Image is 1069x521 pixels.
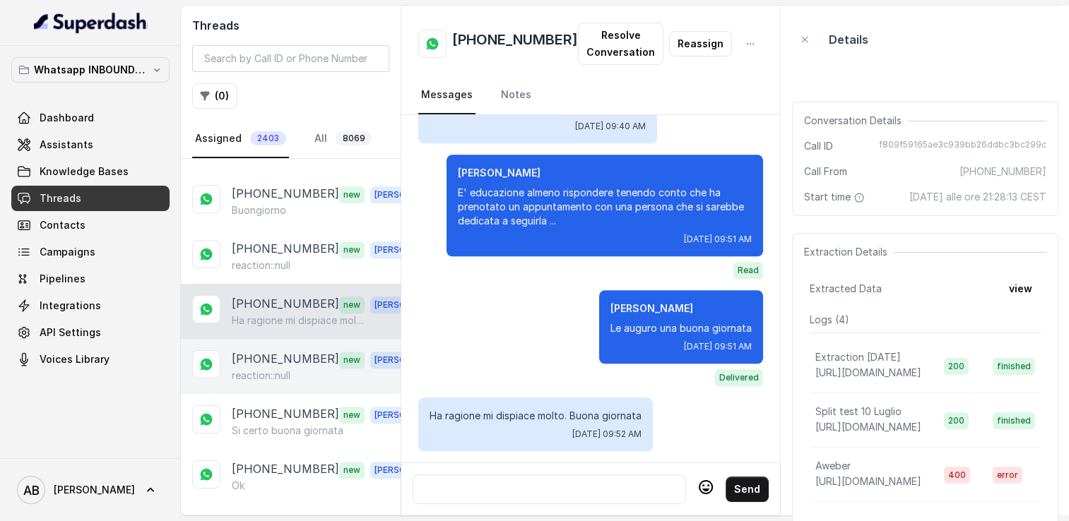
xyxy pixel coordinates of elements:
span: 2403 [250,131,286,145]
span: 400 [944,467,970,484]
p: reaction::null [232,369,290,383]
h2: [PHONE_NUMBER] [452,30,578,58]
button: Resolve Conversation [578,23,663,65]
p: Si certo buona giornata [232,424,343,438]
span: new [339,186,365,203]
span: [PERSON_NAME] [370,241,449,258]
span: [DATE] 09:40 AM [575,121,646,132]
p: [PHONE_NUMBER] [232,295,339,313]
a: [PERSON_NAME] [11,470,170,510]
a: Threads [11,186,170,211]
p: Aweber [815,459,851,473]
span: [PERSON_NAME] [370,186,449,203]
p: E' educazione almeno rispondere tenendo conto che ha prenotato un appuntamento con una persona ch... [458,186,752,228]
span: [DATE] 09:51 AM [684,341,752,352]
span: new [339,407,365,424]
span: 200 [944,412,969,429]
a: API Settings [11,320,170,345]
span: Dashboard [40,111,94,125]
span: 200 [944,358,969,375]
p: [PERSON_NAME] [610,301,752,316]
a: Assigned2403 [192,120,289,158]
span: new [339,297,365,313]
p: Whatsapp INBOUND Workspace [34,61,147,78]
span: Integrations [40,299,101,313]
button: Reassign [669,31,732,56]
span: Contacts [40,218,85,232]
span: Delivered [715,369,763,386]
span: [DATE] 09:52 AM [572,429,642,440]
span: Conversation Details [804,114,907,128]
span: Start time [804,190,868,204]
a: Dashboard [11,105,170,131]
span: finished [993,358,1035,375]
span: [URL][DOMAIN_NAME] [815,366,921,378]
a: Campaigns [11,239,170,265]
img: light.svg [34,11,148,34]
button: Whatsapp INBOUND Workspace [11,57,170,83]
h2: Threads [192,17,389,34]
text: AB [23,483,40,498]
a: Messages [418,76,476,114]
span: Call From [804,164,847,179]
a: Contacts [11,212,170,238]
span: [PERSON_NAME] [370,407,449,424]
span: new [339,241,365,258]
a: Assistants [11,132,170,157]
p: [PHONE_NUMBER] [232,460,339,479]
p: Ok [232,479,244,493]
nav: Tabs [192,120,389,158]
span: Threads [40,191,81,205]
span: Campaigns [40,245,95,259]
a: Integrations [11,293,170,318]
span: [PERSON_NAME] [370,297,449,313]
p: Extraction [DATE] [815,350,901,364]
span: [DATE] 09:51 AM [684,234,752,245]
input: Search by Call ID or Phone Number [192,45,389,72]
p: Details [829,31,868,48]
p: Ha ragione mi dispiace molto. Buona giornata [232,313,367,328]
p: Ha ragione mi dispiace molto. Buona giornata [430,409,642,423]
a: Notes [498,76,534,114]
span: new [339,352,365,369]
span: Extracted Data [810,282,882,296]
span: Voices Library [40,352,110,366]
span: new [339,462,365,479]
span: Call ID [804,139,833,153]
span: Assistants [40,138,93,152]
a: Voices Library [11,347,170,372]
span: f809f59165ae3c939bb26ddbc3bc299c [879,139,1046,153]
span: API Settings [40,325,101,340]
span: [URL][DOMAIN_NAME] [815,421,921,433]
span: Knowledge Bases [40,164,129,179]
p: reaction::null [232,258,290,273]
p: Le auguro una buona giornata [610,321,752,335]
a: All8069 [312,120,375,158]
button: Send [726,477,769,502]
span: finished [993,412,1035,429]
span: [PHONE_NUMBER] [959,164,1046,179]
span: [DATE] alle ore 21:28:13 CEST [909,190,1046,204]
span: [URL][DOMAIN_NAME] [815,475,921,487]
button: view [1000,276,1041,301]
span: error [993,467,1022,484]
p: Logs ( 4 ) [810,313,1041,327]
p: [PHONE_NUMBER] [232,185,339,203]
span: Pipelines [40,272,85,286]
nav: Tabs [418,76,763,114]
p: Split test 10 Luglio [815,405,902,419]
p: Buongiorno [232,203,286,217]
span: [PERSON_NAME] [54,483,135,497]
a: Knowledge Bases [11,159,170,184]
span: Read [733,262,763,279]
p: [PERSON_NAME] [458,166,752,180]
span: [PERSON_NAME] [370,352,449,369]
p: [PHONE_NUMBER] [232,405,339,424]
span: 8069 [336,131,372,145]
p: [PHONE_NUMBER] [232,240,339,258]
a: Pipelines [11,266,170,292]
p: [PHONE_NUMBER] [232,350,339,369]
span: Extraction Details [804,245,893,259]
button: (0) [192,83,237,109]
span: [PERSON_NAME] [370,462,449,479]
